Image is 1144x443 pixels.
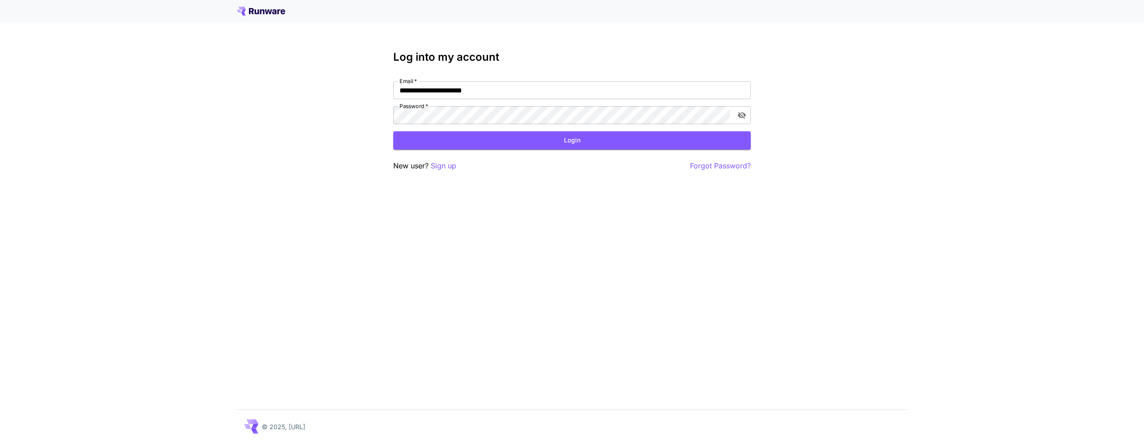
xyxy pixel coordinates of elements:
[431,160,456,171] button: Sign up
[400,102,428,110] label: Password
[734,107,750,123] button: toggle password visibility
[393,51,751,63] h3: Log into my account
[393,160,456,171] p: New user?
[393,131,751,150] button: Login
[262,422,305,431] p: © 2025, [URL]
[690,160,751,171] button: Forgot Password?
[400,77,417,85] label: Email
